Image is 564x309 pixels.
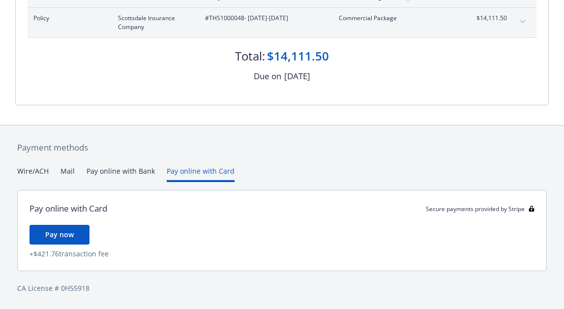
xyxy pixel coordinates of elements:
button: Wire/ACH [17,166,49,182]
span: Scottsdale Insurance Company [118,14,189,31]
button: Pay online with Card [167,166,235,182]
div: + $421.76 transaction fee [30,248,534,259]
span: #THS1000048 - [DATE]-[DATE] [205,14,323,23]
button: Mail [60,166,75,182]
span: Pay now [45,230,74,239]
span: $14,111.50 [470,14,507,23]
button: expand content [515,14,531,30]
div: Total: [235,48,265,64]
span: Policy [33,14,102,23]
div: Secure payments provided by Stripe [426,205,534,213]
button: Pay online with Bank [87,166,155,182]
div: Payment methods [17,141,547,154]
div: Due on [254,70,281,83]
div: [DATE] [284,70,310,83]
div: CA License # 0H55918 [17,283,547,293]
div: $14,111.50 [267,48,329,64]
div: Pay online with Card [30,202,107,215]
span: Commercial Package [339,14,454,23]
button: Pay now [30,225,89,245]
div: PolicyScottsdale Insurance Company#THS1000048- [DATE]-[DATE]Commercial Package$14,111.50expand co... [28,8,536,37]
